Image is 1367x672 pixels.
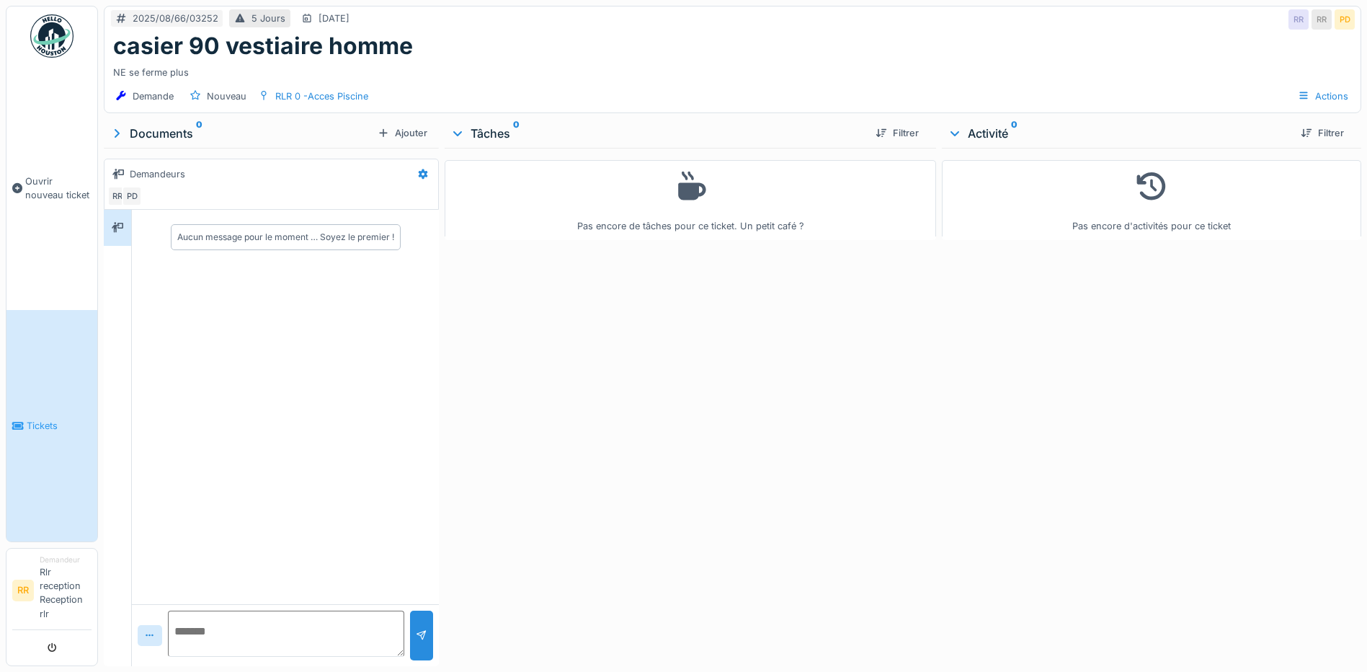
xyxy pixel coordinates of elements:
h1: casier 90 vestiaire homme [113,32,413,60]
div: Aucun message pour le moment … Soyez le premier ! [177,231,394,244]
sup: 0 [1011,125,1018,142]
sup: 0 [196,125,202,142]
a: Tickets [6,310,97,541]
div: 2025/08/66/03252 [133,12,218,25]
div: NE se ferme plus [113,60,1352,79]
div: Demande [133,89,174,103]
div: RR [1288,9,1309,30]
a: Ouvrir nouveau ticket [6,66,97,310]
div: [DATE] [319,12,349,25]
div: RR [1312,9,1332,30]
div: Demandeur [40,554,92,565]
div: 5 Jours [251,12,285,25]
div: PD [1335,9,1355,30]
div: Demandeurs [130,167,185,181]
div: Tâches [450,125,864,142]
div: Filtrer [1295,123,1350,143]
div: Pas encore de tâches pour ce ticket. Un petit café ? [454,167,927,234]
div: Ajouter [372,123,433,143]
sup: 0 [513,125,520,142]
a: RR DemandeurRlr reception Reception rlr [12,554,92,630]
div: Activité [948,125,1289,142]
div: PD [122,186,142,206]
span: Tickets [27,419,92,433]
div: Nouveau [207,89,246,103]
div: RLR 0 -Acces Piscine [275,89,368,103]
div: Actions [1291,86,1355,107]
img: Badge_color-CXgf-gQk.svg [30,14,74,58]
div: RR [107,186,128,206]
div: Filtrer [870,123,925,143]
div: Documents [110,125,372,142]
li: RR [12,580,34,601]
li: Rlr reception Reception rlr [40,554,92,627]
span: Ouvrir nouveau ticket [25,174,92,202]
div: Pas encore d'activités pour ce ticket [951,167,1352,234]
